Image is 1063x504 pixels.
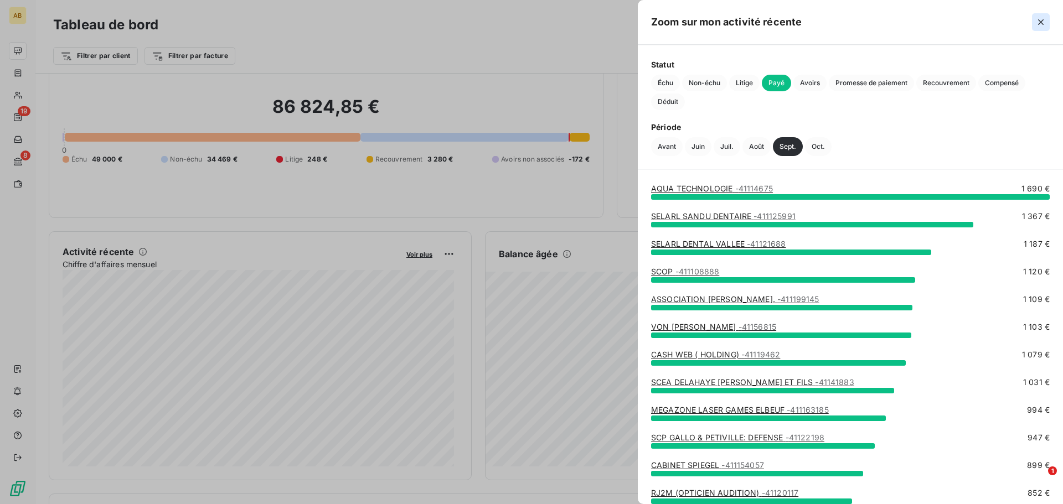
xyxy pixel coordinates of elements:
[729,75,760,91] button: Litige
[735,184,773,193] span: - 41114675
[675,267,720,276] span: - 411108888
[773,137,803,156] button: Sept.
[651,75,680,91] button: Échu
[651,121,1050,133] span: Période
[815,377,854,387] span: - 41141883
[651,488,798,497] a: RJ2M (OPTICIEN AUDITION)
[651,211,796,221] a: SELARL SANDU DENTAIRE
[787,405,829,414] span: - 411163185
[1022,211,1050,222] span: 1 367 €
[793,75,827,91] button: Avoirs
[651,294,819,304] a: ASSOCIATION [PERSON_NAME].
[651,93,685,110] button: Déduit
[1025,466,1052,493] iframe: Intercom live chat
[682,75,727,91] button: Non-échu
[1028,432,1050,443] span: 947 €
[651,14,802,30] h5: Zoom sur mon activité récente
[1022,349,1050,360] span: 1 079 €
[651,460,764,470] a: CABINET SPIEGEL
[786,433,824,442] span: - 41122198
[1027,404,1050,415] span: 994 €
[1027,460,1050,471] span: 899 €
[1023,266,1050,277] span: 1 120 €
[1021,183,1050,194] span: 1 690 €
[978,75,1025,91] button: Compensé
[1023,321,1050,332] span: 1 103 €
[651,184,773,193] a: AQUA TECHNOLOGIE
[777,294,819,304] span: - 411199145
[762,488,798,497] span: - 41120117
[805,137,832,156] button: Oct.
[651,405,829,414] a: MEGAZONE LASER GAMES ELBEUF
[754,211,796,221] span: - 411125991
[651,433,824,442] a: SCP GALLO & PETIVILLE: DEFENSE
[651,59,1050,70] span: Statut
[741,350,780,359] span: - 41119462
[651,137,683,156] button: Avant
[739,322,776,331] span: - 41156815
[651,322,776,331] a: VON [PERSON_NAME]
[1048,466,1057,475] span: 1
[651,267,719,276] a: SCOP
[916,75,976,91] button: Recouvrement
[1023,294,1050,305] span: 1 109 €
[762,75,791,91] button: Payé
[651,239,786,248] a: SELARL DENTAL VALLEE
[721,460,764,470] span: - 411154057
[714,137,740,156] button: Juil.
[651,377,854,387] a: SCEA DELAHAYE [PERSON_NAME] ET FILS
[685,137,711,156] button: Juin
[742,137,771,156] button: Août
[829,75,914,91] button: Promesse de paiement
[747,239,786,248] span: - 41121688
[651,350,780,359] a: CASH WEB ( HOLDING)
[1024,238,1050,250] span: 1 187 €
[1023,377,1050,388] span: 1 031 €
